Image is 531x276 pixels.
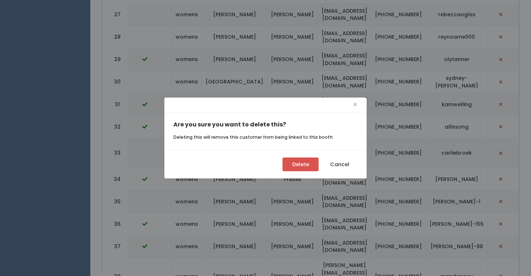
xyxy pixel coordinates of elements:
[282,158,319,171] button: Delete
[321,158,358,171] button: Cancel
[353,99,358,111] button: Close
[353,99,358,110] span: ×
[173,121,358,128] h5: Are you sure you want to delete this?
[173,134,333,140] small: Deleting this will remove this customer from being linked to this booth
